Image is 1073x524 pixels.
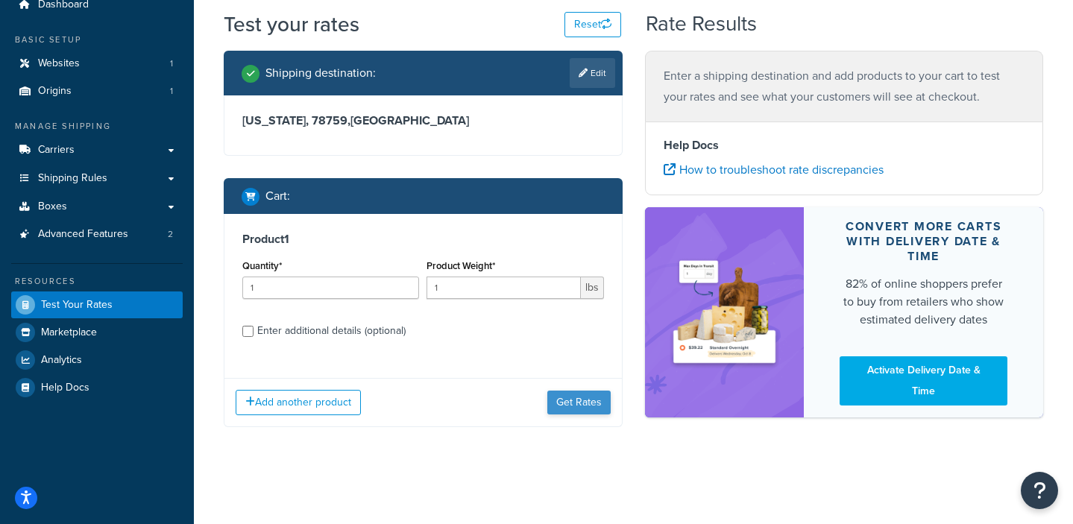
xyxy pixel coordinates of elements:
[11,221,183,248] li: Advanced Features
[570,58,615,88] a: Edit
[11,50,183,78] a: Websites1
[664,136,1025,154] h4: Help Docs
[224,10,359,39] h1: Test your rates
[265,66,376,80] h2: Shipping destination :
[38,201,67,213] span: Boxes
[38,85,72,98] span: Origins
[11,34,183,46] div: Basic Setup
[265,189,290,203] h2: Cart :
[242,326,254,337] input: Enter additional details (optional)
[11,291,183,318] a: Test Your Rates
[41,326,97,339] span: Marketplace
[242,260,282,271] label: Quantity*
[11,165,183,192] a: Shipping Rules
[257,321,406,341] div: Enter additional details (optional)
[242,113,604,128] h3: [US_STATE], 78759 , [GEOGRAPHIC_DATA]
[168,228,173,241] span: 2
[41,299,113,312] span: Test Your Rates
[11,347,183,373] a: Analytics
[11,78,183,105] a: Origins1
[427,260,495,271] label: Product Weight*
[664,66,1025,107] p: Enter a shipping destination and add products to your cart to test your rates and see what your c...
[11,120,183,133] div: Manage Shipping
[11,136,183,164] a: Carriers
[547,391,611,414] button: Get Rates
[564,12,621,37] button: Reset
[41,354,82,367] span: Analytics
[242,232,604,247] h3: Product 1
[38,228,128,241] span: Advanced Features
[170,57,173,70] span: 1
[840,275,1007,329] div: 82% of online shoppers prefer to buy from retailers who show estimated delivery dates
[840,219,1007,264] div: Convert more carts with delivery date & time
[667,233,782,392] img: feature-image-ddt-36eae7f7280da8017bfb280eaccd9c446f90b1fe08728e4019434db127062ab4.png
[170,85,173,98] span: 1
[840,356,1007,405] a: Activate Delivery Date & Time
[38,172,107,185] span: Shipping Rules
[236,390,361,415] button: Add another product
[646,13,757,36] h2: Rate Results
[38,57,80,70] span: Websites
[11,78,183,105] li: Origins
[11,374,183,401] a: Help Docs
[11,319,183,346] a: Marketplace
[11,275,183,288] div: Resources
[1021,472,1058,509] button: Open Resource Center
[38,144,75,157] span: Carriers
[242,277,419,299] input: 0
[664,161,884,178] a: How to troubleshoot rate discrepancies
[41,382,89,394] span: Help Docs
[581,277,604,299] span: lbs
[427,277,580,299] input: 0.00
[11,193,183,221] a: Boxes
[11,221,183,248] a: Advanced Features2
